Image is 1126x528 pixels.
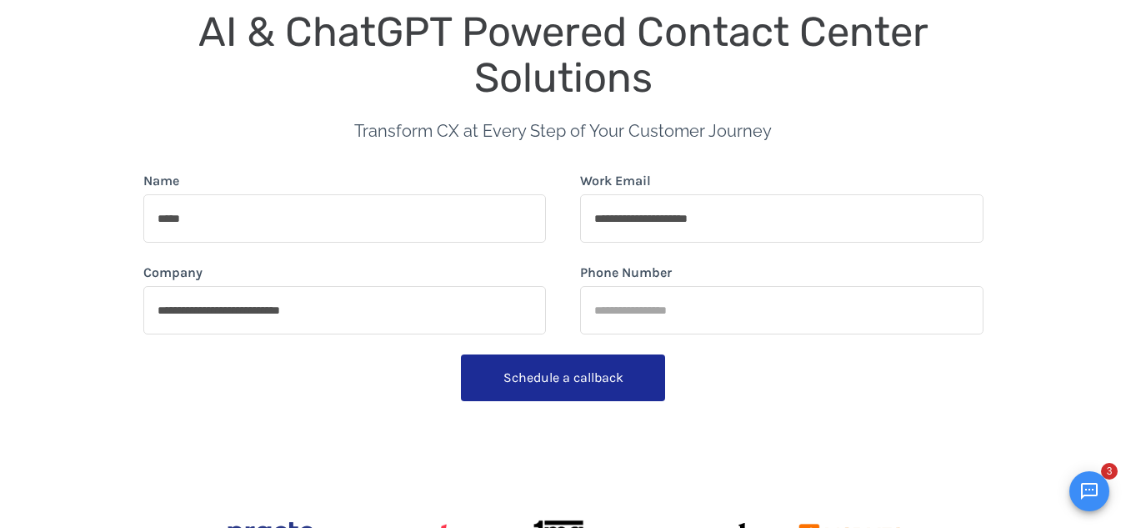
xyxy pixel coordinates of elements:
label: Name [143,171,179,191]
label: Phone Number [580,263,672,283]
button: Schedule a callback [461,355,665,401]
button: Open chat [1069,471,1109,511]
span: AI & ChatGPT Powered Contact Center Solutions [198,8,938,102]
label: Company [143,263,203,283]
span: 3 [1101,463,1118,480]
label: Work Email [580,171,651,191]
form: form [143,171,983,408]
span: Transform CX at Every Step of Your Customer Journey [354,121,772,141]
